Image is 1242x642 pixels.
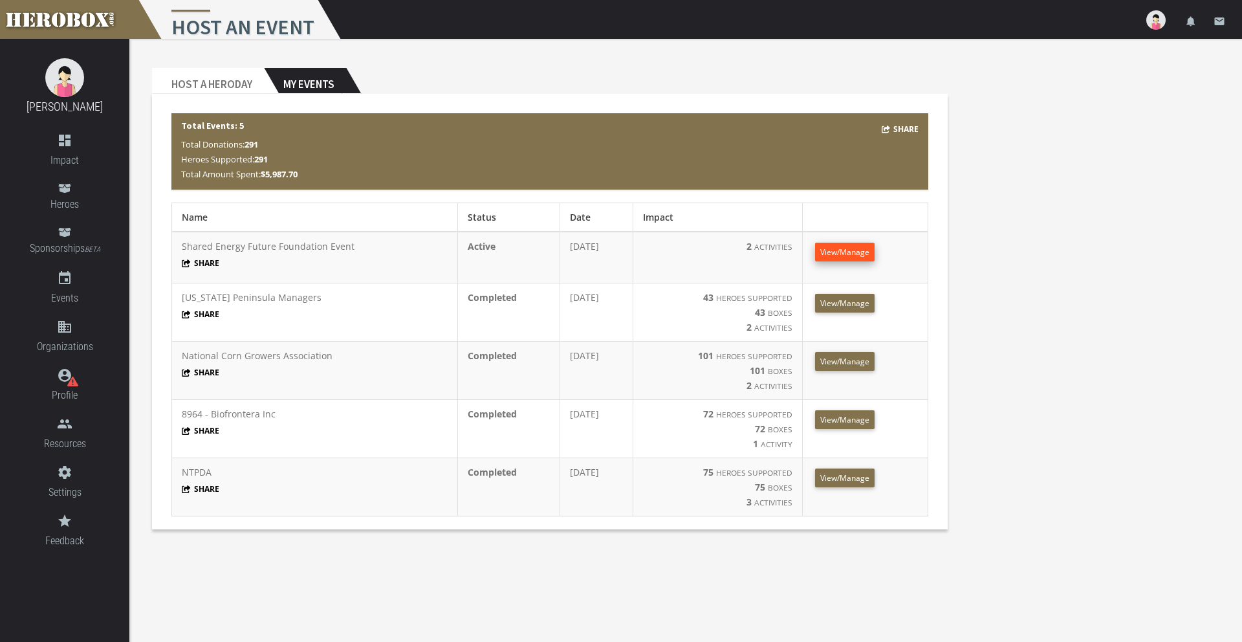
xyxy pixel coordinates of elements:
[468,408,517,420] b: Completed
[457,203,560,232] th: Status
[182,483,219,494] button: Share
[560,203,633,232] th: Date
[172,203,458,232] th: Name
[181,153,268,165] span: Heroes Supported:
[698,349,714,362] b: 101
[820,247,869,258] span: View/Manage
[882,122,919,137] button: Share
[27,100,103,113] a: [PERSON_NAME]
[815,243,875,261] a: View/Manage
[182,425,219,436] button: Share
[768,366,792,376] small: Boxes
[768,482,792,493] small: Boxes
[815,294,875,313] a: View/Manage
[746,379,752,392] b: 2
[716,351,792,361] small: HEROES SUPPORTED
[172,342,458,400] td: National Corn Growers Association
[633,203,802,232] th: Impact
[754,381,792,391] small: Activities
[172,458,458,516] td: NTPDA
[703,466,714,478] b: 75
[703,408,714,420] b: 72
[254,153,268,165] b: 291
[182,367,219,378] button: Share
[820,298,869,309] span: View/Manage
[172,283,458,342] td: [US_STATE] Peninsula Managers
[468,291,517,304] b: Completed
[703,291,714,304] b: 43
[716,293,792,303] small: HEROES SUPPORTED
[716,409,792,419] small: HEROES SUPPORTED
[754,497,792,507] small: Activities
[182,309,219,320] button: Share
[181,138,258,150] span: Total Donations:
[468,349,517,362] b: Completed
[261,168,298,180] b: $5,987.70
[264,68,346,94] h2: My Events
[755,423,765,435] b: 72
[761,439,792,449] small: Activity
[716,467,792,478] small: HEROES SUPPORTED
[85,245,100,254] small: BETA
[755,481,765,493] b: 75
[753,437,758,450] b: 1
[746,240,752,252] b: 2
[152,68,264,94] h2: Host a Heroday
[560,342,633,400] td: [DATE]
[746,321,752,333] b: 2
[468,240,496,252] b: Active
[45,58,84,97] img: female.jpg
[1214,16,1225,27] i: email
[815,352,875,371] a: View/Manage
[1185,16,1197,27] i: notifications
[245,138,258,150] b: 291
[750,364,765,377] b: 101
[182,258,219,269] button: Share
[815,469,875,487] a: View/Manage
[820,356,869,367] span: View/Manage
[820,472,869,483] span: View/Manage
[171,113,928,190] div: Total Events: 5
[181,120,244,131] b: Total Events: 5
[172,400,458,458] td: 8964 - Biofrontera Inc
[746,496,752,508] b: 3
[1146,10,1166,30] img: user-image
[820,414,869,425] span: View/Manage
[560,400,633,458] td: [DATE]
[755,306,765,318] b: 43
[181,168,298,180] span: Total Amount Spent:
[754,241,792,252] small: Activities
[172,232,458,283] td: Shared Energy Future Foundation Event
[815,410,875,429] a: View/Manage
[560,458,633,516] td: [DATE]
[768,307,792,318] small: Boxes
[560,232,633,283] td: [DATE]
[468,466,517,478] b: Completed
[768,424,792,434] small: Boxes
[560,283,633,342] td: [DATE]
[754,322,792,333] small: Activities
